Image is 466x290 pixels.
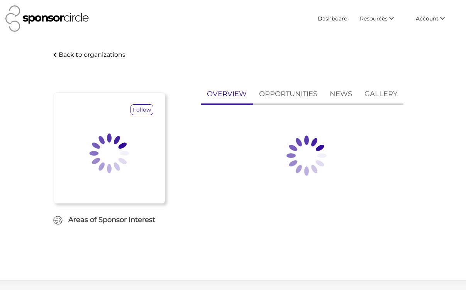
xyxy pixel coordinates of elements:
p: OVERVIEW [207,88,247,100]
p: Back to organizations [59,51,125,58]
p: GALLERY [364,88,397,100]
li: Resources [354,12,410,25]
img: Loading spinner [71,115,147,192]
img: Sponsor Circle Logo [5,5,89,32]
h6: Areas of Sponsor Interest [47,215,171,225]
img: Loading spinner [268,117,345,194]
p: OPPORTUNITIES [259,88,317,100]
li: Account [410,12,461,25]
span: Account [416,15,439,22]
span: Resources [360,15,388,22]
p: NEWS [330,88,352,100]
img: Globe Icon [53,216,62,225]
p: Follow [131,105,153,115]
a: Dashboard [312,12,354,25]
